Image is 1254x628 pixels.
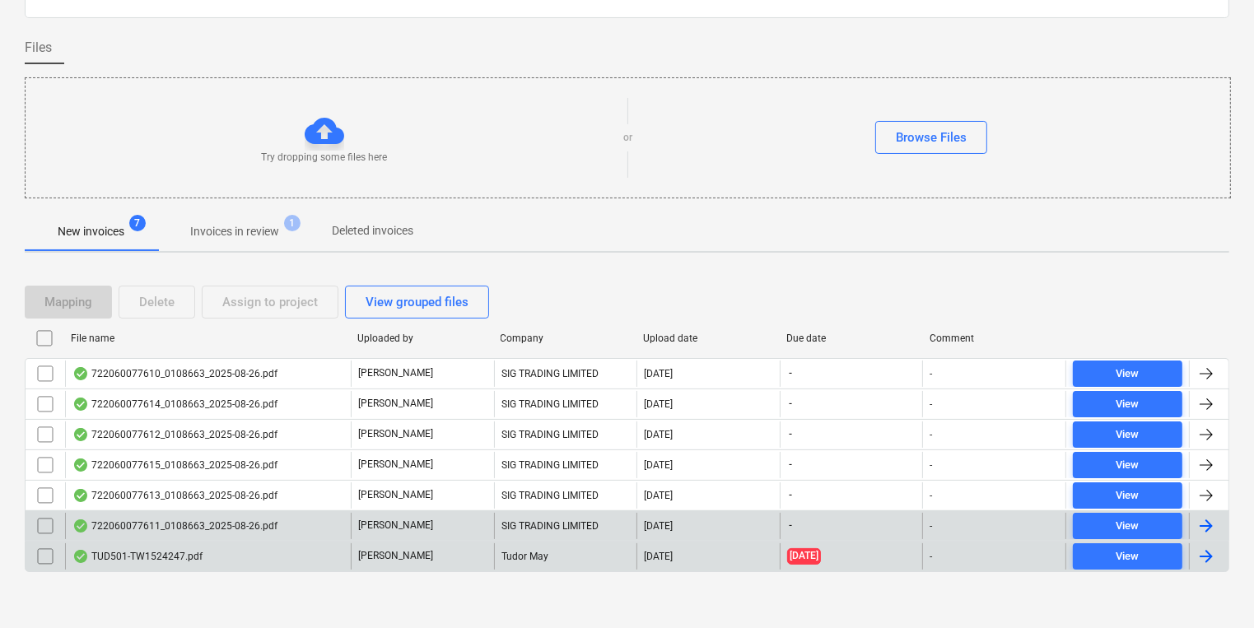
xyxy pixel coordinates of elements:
span: - [787,488,794,502]
span: Files [25,38,52,58]
button: View [1073,513,1182,539]
div: View [1116,395,1140,414]
p: [PERSON_NAME] [358,427,433,441]
div: View grouped files [366,291,469,313]
div: 722060077613_0108663_2025-08-26.pdf [72,489,277,502]
p: Deleted invoices [332,222,413,240]
div: OCR finished [72,550,89,563]
p: Try dropping some files here [262,151,388,165]
span: - [787,397,794,411]
div: SIG TRADING LIMITED [494,482,637,509]
div: OCR finished [72,489,89,502]
div: 722060077610_0108663_2025-08-26.pdf [72,367,277,380]
button: View [1073,452,1182,478]
button: View [1073,421,1182,448]
div: SIG TRADING LIMITED [494,391,637,417]
button: View [1073,391,1182,417]
div: - [930,429,932,440]
div: [DATE] [644,551,673,562]
span: 7 [129,215,146,231]
div: 722060077612_0108663_2025-08-26.pdf [72,428,277,441]
div: - [930,490,932,501]
p: or [623,131,632,145]
div: Tudor May [494,543,637,570]
div: View [1116,547,1140,566]
div: [DATE] [644,398,673,410]
div: TUD501-TW1524247.pdf [72,550,203,563]
div: SIG TRADING LIMITED [494,452,637,478]
div: View [1116,365,1140,384]
span: - [787,366,794,380]
p: Invoices in review [190,223,279,240]
div: - [930,520,932,532]
div: - [930,398,932,410]
p: [PERSON_NAME] [358,366,433,380]
div: [DATE] [644,459,673,471]
span: 1 [284,215,301,231]
p: New invoices [58,223,124,240]
div: View [1116,486,1140,505]
div: [DATE] [644,368,673,379]
div: SIG TRADING LIMITED [494,421,637,448]
div: Try dropping some files hereorBrowse Files [25,77,1231,198]
div: Uploaded by [357,333,487,344]
div: View [1116,517,1140,536]
p: [PERSON_NAME] [358,519,433,533]
div: [DATE] [644,520,673,532]
div: - [930,368,932,379]
div: - [930,551,932,562]
div: OCR finished [72,428,89,441]
div: - [930,459,932,471]
div: OCR finished [72,398,89,411]
div: OCR finished [72,367,89,380]
div: [DATE] [644,490,673,501]
div: Due date [786,333,916,344]
span: - [787,427,794,441]
button: View [1073,482,1182,509]
div: Comment [930,333,1060,344]
div: SIG TRADING LIMITED [494,513,637,539]
p: [PERSON_NAME] [358,549,433,563]
div: File name [71,333,344,344]
span: [DATE] [787,548,821,564]
button: View [1073,543,1182,570]
div: View [1116,456,1140,475]
div: OCR finished [72,519,89,533]
p: [PERSON_NAME] [358,488,433,502]
div: OCR finished [72,458,89,472]
div: Browse Files [896,127,967,148]
div: [DATE] [644,429,673,440]
span: - [787,458,794,472]
div: 722060077614_0108663_2025-08-26.pdf [72,398,277,411]
span: - [787,519,794,533]
div: 722060077615_0108663_2025-08-26.pdf [72,458,277,472]
p: [PERSON_NAME] [358,458,433,472]
div: View [1116,426,1140,444]
button: View grouped files [345,286,489,319]
iframe: Chat Widget [1172,549,1254,628]
button: Browse Files [875,121,987,154]
div: Company [501,333,631,344]
p: [PERSON_NAME] [358,397,433,411]
div: 722060077611_0108663_2025-08-26.pdf [72,519,277,533]
button: View [1073,361,1182,387]
div: Upload date [643,333,773,344]
div: SIG TRADING LIMITED [494,361,637,387]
